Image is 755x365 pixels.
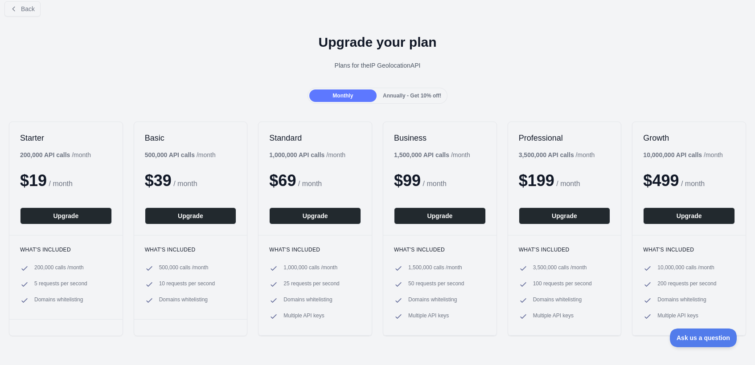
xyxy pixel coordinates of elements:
span: / month [556,180,580,187]
span: $ 69 [269,171,296,190]
b: 1,000,000 API calls [269,151,324,158]
div: / month [269,150,345,159]
b: 3,500,000 API calls [519,151,574,158]
span: / month [298,180,322,187]
div: / month [519,150,595,159]
span: $ 99 [394,171,421,190]
span: / month [423,180,447,187]
div: / month [394,150,470,159]
b: 1,500,000 API calls [394,151,449,158]
iframe: Toggle Customer Support [670,328,737,347]
span: $ 199 [519,171,554,190]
